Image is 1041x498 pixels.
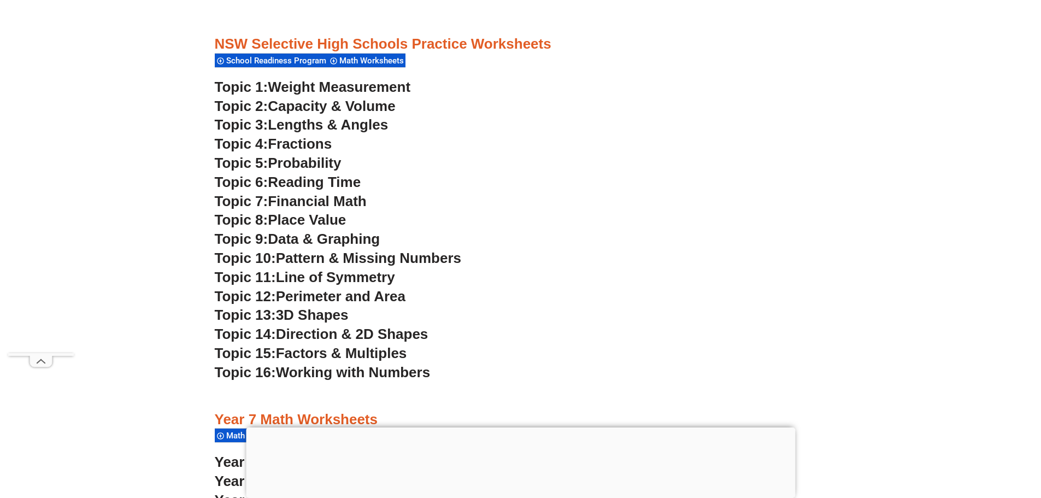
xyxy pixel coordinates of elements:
[268,79,410,95] span: Weight Measurement
[859,374,1041,498] iframe: Chat Widget
[215,473,413,489] a: Year 7 Worksheet 2:Fractions
[215,212,268,228] span: Topic 8:
[215,307,276,323] span: Topic 13:
[215,411,827,429] h3: Year 7 Math Worksheets
[215,136,332,152] a: Topic 4:Fractions
[215,345,407,361] a: Topic 15:Factors & Multiples
[215,98,268,114] span: Topic 2:
[268,231,380,247] span: Data & Graphing
[215,35,827,54] h3: NSW Selective High Schools Practice Worksheets
[276,326,428,342] span: Direction & 2D Shapes
[268,155,341,171] span: Probability
[215,155,342,171] a: Topic 5:Probability
[215,174,268,190] span: Topic 6:
[276,250,461,266] span: Pattern & Missing Numbers
[328,53,405,68] div: Math Worksheets
[268,212,346,228] span: Place Value
[215,428,292,443] div: Math Worksheets
[268,193,366,209] span: Financial Math
[215,250,461,266] a: Topic 10:Pattern & Missing Numbers
[246,427,795,495] iframe: Advertisement
[268,136,332,152] span: Fractions
[215,79,268,95] span: Topic 1:
[215,98,396,114] a: Topic 2:Capacity & Volume
[215,212,346,228] a: Topic 8:Place Value
[215,136,268,152] span: Topic 4:
[215,155,268,171] span: Topic 5:
[226,56,330,66] span: School Readiness Program
[215,326,428,342] a: Topic 14:Direction & 2D Shapes
[276,269,395,285] span: Line of Symmetry
[339,56,407,66] span: Math Worksheets
[226,431,294,441] span: Math Worksheets
[215,231,268,247] span: Topic 9:
[215,193,367,209] a: Topic 7:Financial Math
[276,288,405,304] span: Perimeter and Area
[215,269,276,285] span: Topic 11:
[215,79,411,95] a: Topic 1:Weight Measurement
[268,98,395,114] span: Capacity & Volume
[215,288,405,304] a: Topic 12:Perimeter and Area
[215,116,389,133] a: Topic 3:Lengths & Angles
[268,174,361,190] span: Reading Time
[215,454,519,470] a: Year 7 Worksheet 1:Numbers and Operations
[215,364,276,380] span: Topic 16:
[215,53,328,68] div: School Readiness Program
[215,174,361,190] a: Topic 6:Reading Time
[215,269,395,285] a: Topic 11:Line of Symmetry
[215,193,268,209] span: Topic 7:
[215,250,276,266] span: Topic 10:
[276,307,349,323] span: 3D Shapes
[215,288,276,304] span: Topic 12:
[215,231,380,247] a: Topic 9:Data & Graphing
[8,25,74,353] iframe: Advertisement
[215,454,350,470] span: Year 7 Worksheet 1:
[215,116,268,133] span: Topic 3:
[215,326,276,342] span: Topic 14:
[215,307,349,323] a: Topic 13:3D Shapes
[215,345,276,361] span: Topic 15:
[276,345,407,361] span: Factors & Multiples
[268,116,388,133] span: Lengths & Angles
[215,473,350,489] span: Year 7 Worksheet 2:
[276,364,430,380] span: Working with Numbers
[215,364,431,380] a: Topic 16:Working with Numbers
